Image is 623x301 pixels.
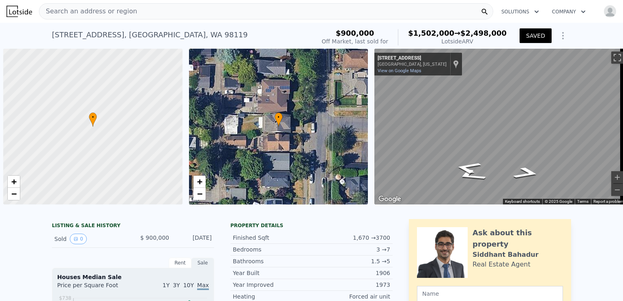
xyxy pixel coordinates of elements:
[233,245,311,254] div: Bedrooms
[59,295,71,301] tspan: $738
[8,176,20,188] a: Zoom in
[140,234,169,241] span: $ 900,000
[444,159,492,176] path: Go South, 3rd Ave W
[233,257,311,265] div: Bathrooms
[233,292,311,301] div: Heating
[473,250,539,260] div: Siddhant Bahadur
[546,4,592,19] button: Company
[376,194,403,204] a: Open this area in Google Maps (opens a new window)
[191,258,214,268] div: Sale
[233,269,311,277] div: Year Built
[336,29,374,37] span: $900,000
[460,29,507,37] span: $2,498,000
[54,234,127,244] div: Sold
[502,164,551,182] path: Go North, 3rd Ave W
[473,227,563,250] div: Ask about this property
[408,29,454,37] span: $1,502,000
[604,5,617,18] img: avatar
[57,273,209,281] div: Houses Median Sale
[173,282,180,288] span: 3Y
[197,176,202,187] span: +
[183,282,194,288] span: 10Y
[322,37,388,45] div: Off Market, last sold for
[193,176,206,188] a: Zoom in
[505,199,540,204] button: Keyboard shortcuts
[275,114,283,121] span: •
[11,189,17,199] span: −
[453,60,459,69] a: Show location on map
[311,281,390,289] div: 1973
[89,114,97,121] span: •
[6,6,32,17] img: Lotside
[376,194,403,204] img: Google
[11,176,17,187] span: +
[378,62,447,67] div: [GEOGRAPHIC_DATA], [US_STATE]
[408,29,507,37] div: →
[311,269,390,277] div: 1906
[545,199,572,204] span: © 2025 Google
[233,281,311,289] div: Year Improved
[520,28,552,43] button: SAVED
[197,282,209,290] span: Max
[311,292,390,301] div: Forced air unit
[169,258,191,268] div: Rent
[197,189,202,199] span: −
[311,234,390,242] div: 1,670 → 3700
[89,112,97,127] div: •
[39,6,137,16] span: Search an address or region
[52,29,248,41] div: [STREET_ADDRESS] , [GEOGRAPHIC_DATA] , WA 98119
[378,55,447,62] div: [STREET_ADDRESS]
[473,260,531,269] div: Real Estate Agent
[311,245,390,254] div: 3 → 7
[408,37,507,45] div: Lotside ARV
[275,112,283,127] div: •
[70,234,87,244] button: View historical data
[230,222,393,229] div: Property details
[378,68,421,73] a: View on Google Maps
[233,234,311,242] div: Finished Sqft
[176,234,212,244] div: [DATE]
[193,188,206,200] a: Zoom out
[311,257,390,265] div: 1.5 → 5
[52,222,214,230] div: LISTING & SALE HISTORY
[57,281,133,294] div: Price per Square Foot
[577,199,589,204] a: Terms (opens in new tab)
[555,28,571,44] button: Show Options
[8,188,20,200] a: Zoom out
[495,4,546,19] button: Solutions
[163,282,170,288] span: 1Y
